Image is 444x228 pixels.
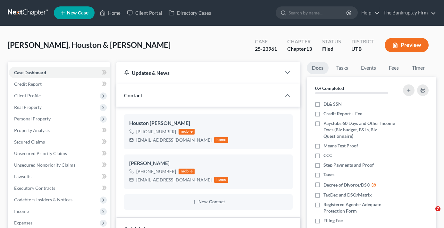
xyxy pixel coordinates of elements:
[136,129,176,134] span: [PHONE_NUMBER]
[315,85,344,91] strong: 0% Completed
[124,7,165,19] a: Client Portal
[14,162,75,168] span: Unsecured Nonpriority Claims
[14,93,41,98] span: Client Profile
[323,152,332,159] span: CCC
[358,7,380,19] a: Help
[385,38,429,52] button: Preview
[9,136,110,148] a: Secured Claims
[129,199,288,205] button: New Contact
[351,38,374,45] div: District
[407,62,430,74] a: Timer
[14,70,46,75] span: Case Dashboard
[322,45,341,53] div: Filed
[323,192,372,198] span: TaxDec and DSO/Matrix
[165,7,214,19] a: Directory Cases
[14,116,51,121] span: Personal Property
[9,125,110,136] a: Property Analysis
[9,67,110,78] a: Case Dashboard
[14,220,32,225] span: Expenses
[323,120,398,139] span: Paystubs 60 Days and Other Income Docs (Biz budget, P&Ls, Biz Questionnaire)
[255,45,277,53] div: 25-23961
[67,11,88,15] span: New Case
[8,40,171,49] span: [PERSON_NAME], Houston & [PERSON_NAME]
[179,129,195,135] div: mobile
[124,92,142,98] span: Contact
[136,137,212,143] div: [EMAIL_ADDRESS][DOMAIN_NAME]
[287,45,312,53] div: Chapter
[323,162,374,168] span: Step Payments and Proof
[384,62,404,74] a: Fees
[9,182,110,194] a: Executory Contracts
[14,151,67,156] span: Unsecured Priority Claims
[14,139,45,145] span: Secured Claims
[136,169,176,174] span: [PHONE_NUMBER]
[323,171,334,178] span: Taxes
[124,69,273,76] div: Updates & News
[14,174,31,179] span: Lawsuits
[255,38,277,45] div: Case
[9,159,110,171] a: Unsecured Nonpriority Claims
[422,206,438,222] iframe: Intercom live chat
[9,148,110,159] a: Unsecured Priority Claims
[356,62,381,74] a: Events
[322,38,341,45] div: Status
[136,177,212,183] div: [EMAIL_ADDRESS][DOMAIN_NAME]
[14,185,55,191] span: Executory Contracts
[129,160,288,167] div: [PERSON_NAME]
[323,110,362,117] span: Credit Report + Fee
[14,104,42,110] span: Real Property
[307,62,329,74] a: Docs
[306,46,312,52] span: 13
[435,206,440,211] span: 7
[287,38,312,45] div: Chapter
[214,177,228,183] div: home
[96,7,124,19] a: Home
[323,217,343,224] span: Filing Fee
[331,62,353,74] a: Tasks
[179,169,195,174] div: mobile
[323,201,398,214] span: Registered Agents- Adequate Protection Form
[380,7,436,19] a: The Bankruptcy Firm
[323,101,342,107] span: DL& SSN
[289,7,347,19] input: Search by name...
[14,208,29,214] span: Income
[129,119,288,127] div: Houston [PERSON_NAME]
[14,197,72,202] span: Codebtors Insiders & Notices
[14,81,42,87] span: Credit Report
[9,78,110,90] a: Credit Report
[14,127,50,133] span: Property Analysis
[323,143,358,149] span: Means Test Proof
[323,182,370,188] span: Decree of Divorce/DSO
[214,137,228,143] div: home
[9,171,110,182] a: Lawsuits
[351,45,374,53] div: UTB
